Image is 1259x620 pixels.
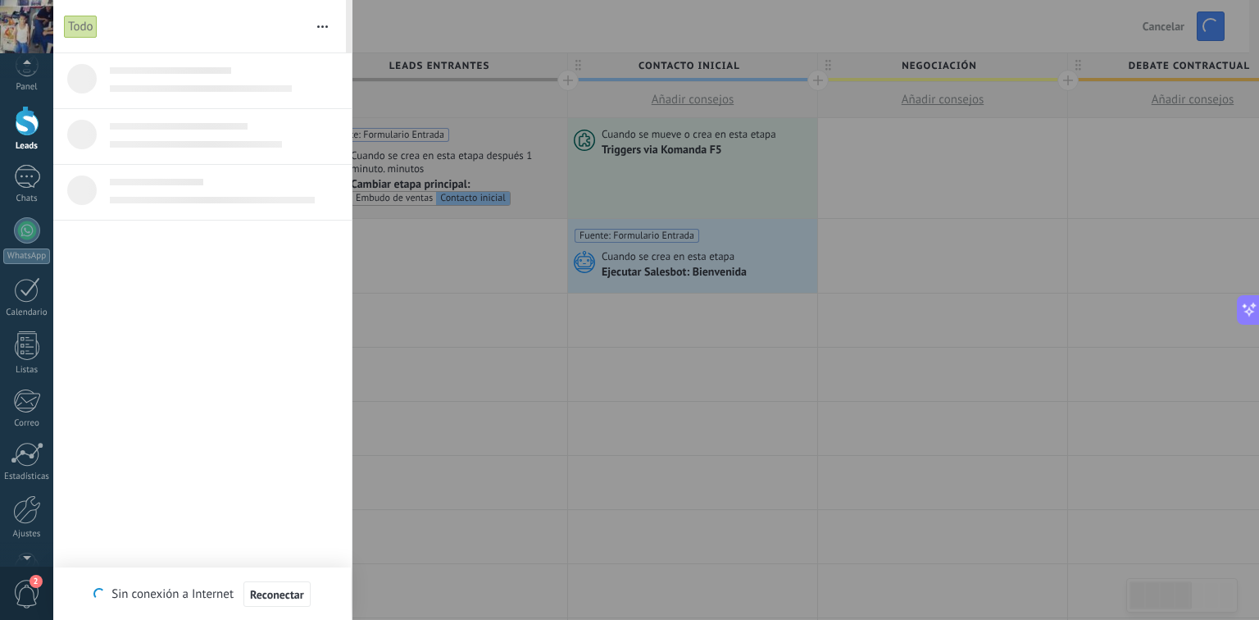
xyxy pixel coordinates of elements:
[3,141,51,152] div: Leads
[3,529,51,540] div: Ajustes
[30,575,43,588] span: 2
[3,472,51,482] div: Estadísticas
[3,308,51,318] div: Calendario
[3,248,50,264] div: WhatsApp
[3,82,51,93] div: Panel
[250,589,304,600] span: Reconectar
[3,365,51,376] div: Listas
[93,581,310,608] div: Sin conexión a Internet
[3,418,51,429] div: Correo
[64,15,98,39] div: Todo
[243,581,311,608] button: Reconectar
[3,194,51,204] div: Chats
